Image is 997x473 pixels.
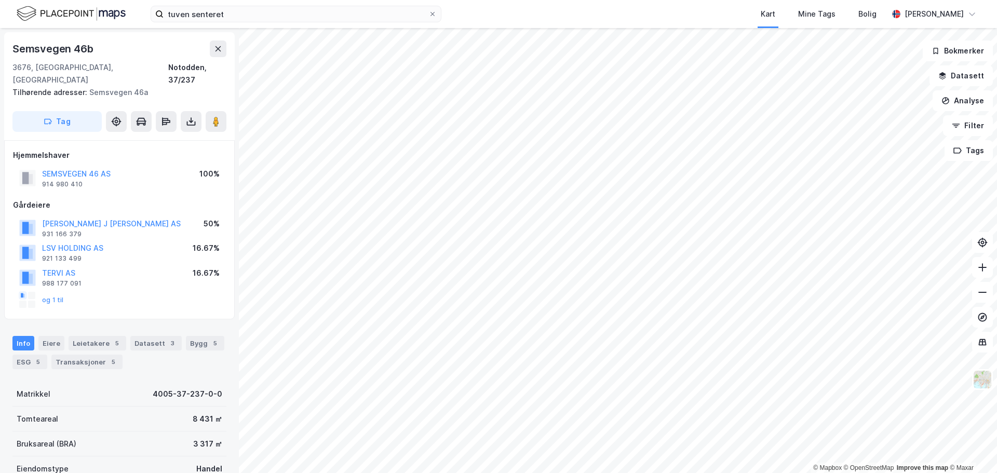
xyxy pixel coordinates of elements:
input: Søk på adresse, matrikkel, gårdeiere, leietakere eller personer [164,6,428,22]
div: 5 [108,357,118,367]
iframe: Chat Widget [945,423,997,473]
div: ESG [12,355,47,369]
div: 5 [33,357,43,367]
div: Eiere [38,336,64,350]
div: Bolig [858,8,877,20]
button: Tags [945,140,993,161]
div: 16.67% [193,267,220,279]
div: Semsvegen 46a [12,86,218,99]
img: logo.f888ab2527a4732fd821a326f86c7f29.svg [17,5,126,23]
div: 3 [167,338,178,348]
div: Notodden, 37/237 [168,61,226,86]
div: Bruksareal (BRA) [17,438,76,450]
a: Mapbox [813,464,842,471]
a: Improve this map [897,464,948,471]
button: Tag [12,111,102,132]
div: 931 166 379 [42,230,82,238]
a: OpenStreetMap [844,464,894,471]
div: 3 317 ㎡ [193,438,222,450]
div: 921 133 499 [42,254,82,263]
div: Matrikkel [17,388,50,400]
div: 5 [112,338,122,348]
div: 4005-37-237-0-0 [153,388,222,400]
div: 50% [204,218,220,230]
button: Filter [943,115,993,136]
div: Tomteareal [17,413,58,425]
div: Bygg [186,336,224,350]
div: Transaksjoner [51,355,123,369]
div: Mine Tags [798,8,836,20]
div: 914 980 410 [42,180,83,188]
div: 5 [210,338,220,348]
span: Tilhørende adresser: [12,88,89,97]
div: Kart [761,8,775,20]
div: 100% [199,168,220,180]
div: 3676, [GEOGRAPHIC_DATA], [GEOGRAPHIC_DATA] [12,61,168,86]
div: Semsvegen 46b [12,40,95,57]
button: Datasett [929,65,993,86]
div: 988 177 091 [42,279,82,288]
div: [PERSON_NAME] [905,8,964,20]
img: Z [973,370,992,389]
div: 8 431 ㎡ [193,413,222,425]
button: Analyse [933,90,993,111]
div: Datasett [130,336,182,350]
div: 16.67% [193,242,220,254]
div: Leietakere [69,336,126,350]
div: Info [12,336,34,350]
div: Hjemmelshaver [13,149,226,161]
div: Gårdeiere [13,199,226,211]
button: Bokmerker [923,40,993,61]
